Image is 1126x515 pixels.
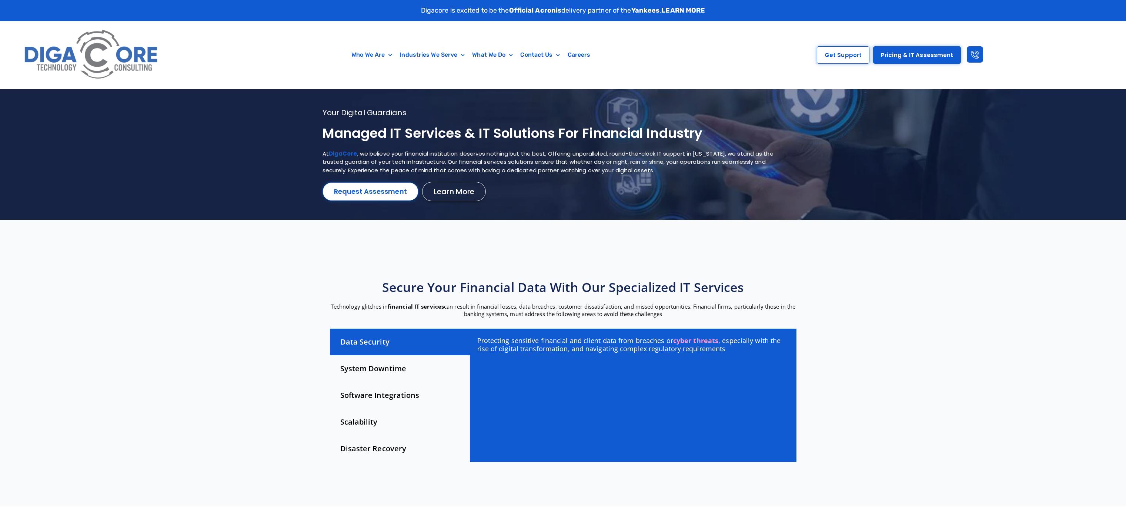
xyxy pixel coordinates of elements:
[330,382,470,409] div: Software Integrations
[673,336,718,345] a: cyber threats
[326,279,800,295] h2: Secure Your Financial Data with Our Specialized IT Services
[348,46,396,63] a: Who We Are
[509,6,562,14] strong: Official Acronis
[396,46,468,63] a: Industries We Serve
[330,355,470,382] div: System Downtime
[422,182,486,201] a: Learn More
[477,336,789,353] p: Protecting sensitive financial and client data from breaches or , especially with the rise of dig...
[564,46,594,63] a: Careers
[323,182,419,201] a: Request Assessment
[661,6,705,14] a: LEARN MORE
[434,188,474,195] span: Learn More
[881,52,953,58] span: Pricing & IT Assessment
[873,46,961,64] a: Pricing & IT Assessment
[21,25,163,85] img: Digacore logo 1
[631,6,660,14] strong: Yankees
[326,303,800,318] p: Technology glitches in can result in financial losses, data breaches, customer dissatisfaction, a...
[468,46,517,63] a: What We Do
[215,46,727,63] nav: Menu
[330,409,470,435] div: Scalability
[330,329,470,355] div: Data Security
[329,150,357,157] a: DigaCore
[517,46,564,63] a: Contact Us
[817,46,869,64] a: Get Support
[330,435,470,462] div: Disaster Recovery
[388,303,444,310] strong: financial IT services
[825,52,862,58] span: Get Support
[323,108,785,117] p: Your digital guardians
[421,6,705,16] p: Digacore is excited to be the delivery partner of the .
[323,150,785,175] p: At , we believe your financial institution deserves nothing but the best. Offering unparalleled, ...
[323,125,785,142] h1: Managed IT Services & IT Solutions for Financial Industry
